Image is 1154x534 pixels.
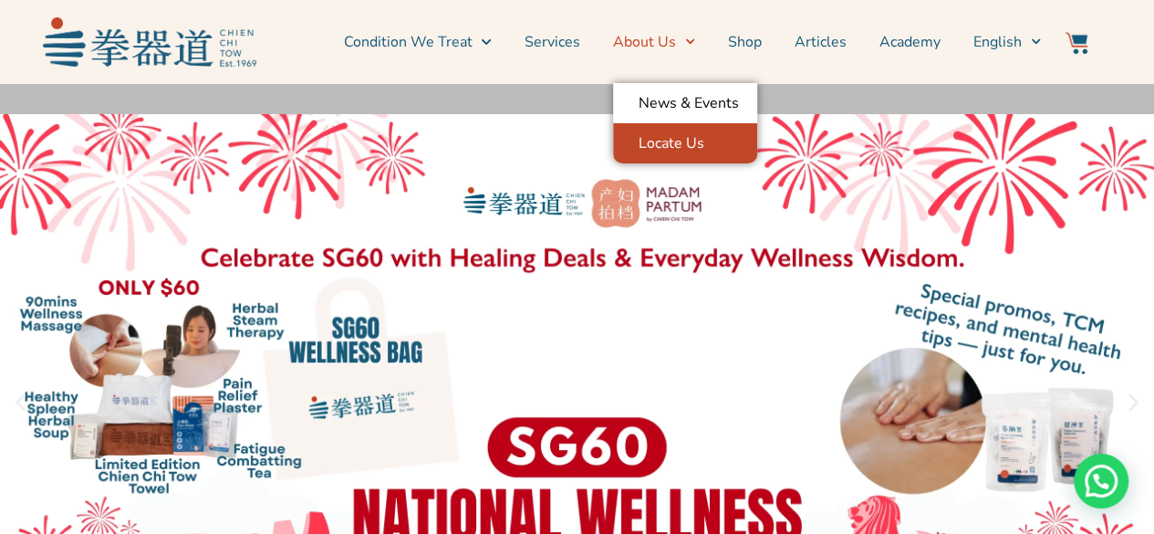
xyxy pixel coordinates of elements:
[1066,32,1087,54] img: Website Icon-03
[9,392,32,414] div: Previous slide
[795,19,847,65] a: Articles
[973,31,1022,53] span: English
[613,123,757,163] a: Locate Us
[973,19,1041,65] a: English
[613,83,757,163] ul: About Us
[265,19,1041,65] nav: Menu
[1122,392,1145,414] div: Next slide
[613,83,757,123] a: News & Events
[613,19,695,65] a: About Us
[728,19,762,65] a: Shop
[525,19,580,65] a: Services
[343,19,491,65] a: Condition We Treat
[879,19,941,65] a: Academy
